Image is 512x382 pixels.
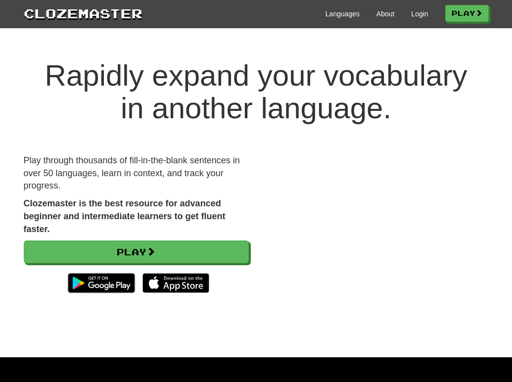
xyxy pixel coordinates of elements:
a: Languages [326,9,360,19]
img: Download_on_the_App_Store_Badge_US-UK_135x40-25178aeef6eb6b83b96f5f2d004eda3bffbb37122de64afbaef7... [142,273,209,293]
a: Clozemaster [24,4,142,22]
p: Play through thousands of fill-in-the-blank sentences in over 50 languages, learn in context, and... [24,154,249,192]
a: About [376,9,395,19]
strong: Clozemaster is the best resource for advanced beginner and intermediate learners to get fluent fa... [24,198,226,234]
a: Login [411,9,428,19]
a: Play [24,240,249,263]
a: Play [445,5,489,22]
img: Get it on Google Play [63,268,140,298]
